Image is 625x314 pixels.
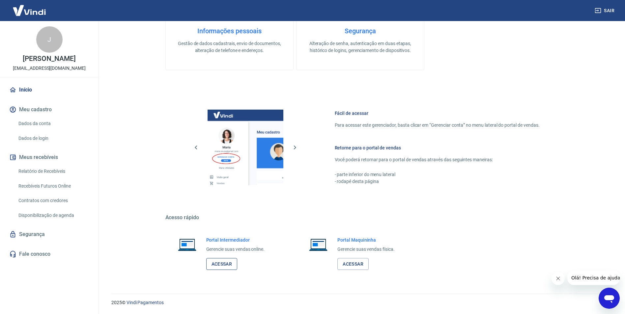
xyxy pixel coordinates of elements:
h6: Portal Maquininha [337,237,395,243]
p: - parte inferior do menu lateral [335,171,540,178]
h5: Acesso rápido [165,214,555,221]
a: Dados da conta [16,117,91,130]
button: Meu cadastro [8,102,91,117]
iframe: Fechar mensagem [552,272,565,285]
a: Vindi Pagamentos [127,300,164,305]
span: Olá! Precisa de ajuda? [4,5,55,10]
p: Alteração de senha, autenticação em duas etapas, histórico de logins, gerenciamento de dispositivos. [307,40,413,54]
p: [PERSON_NAME] [23,55,75,62]
p: Gestão de dados cadastrais, envio de documentos, alteração de telefone e endereços. [176,40,283,54]
img: Imagem de um notebook aberto [173,237,201,252]
a: Início [8,83,91,97]
p: 2025 © [111,299,609,306]
button: Meus recebíveis [8,150,91,165]
a: Acessar [206,258,238,270]
p: - rodapé desta página [335,178,540,185]
img: Imagem de um notebook aberto [304,237,332,252]
a: Recebíveis Futuros Online [16,179,91,193]
div: J [36,26,63,53]
p: Gerencie suas vendas online. [206,246,265,253]
img: Imagem da dashboard mostrando o botão de gerenciar conta na sidebar no lado esquerdo [208,110,283,185]
h6: Portal Intermediador [206,237,265,243]
img: Vindi [8,0,51,20]
a: Fale conosco [8,247,91,261]
iframe: Botão para abrir a janela de mensagens [599,288,620,309]
p: [EMAIL_ADDRESS][DOMAIN_NAME] [13,65,86,72]
a: Disponibilização de agenda [16,209,91,222]
iframe: Mensagem da empresa [567,271,620,285]
p: Para acessar este gerenciador, basta clicar em “Gerenciar conta” no menu lateral do portal de ven... [335,122,540,129]
a: Dados de login [16,132,91,145]
p: Você poderá retornar para o portal de vendas através das seguintes maneiras: [335,156,540,163]
p: Gerencie suas vendas física. [337,246,395,253]
a: Acessar [337,258,369,270]
h6: Retorne para o portal de vendas [335,144,540,151]
button: Sair [593,5,617,17]
a: Relatório de Recebíveis [16,165,91,178]
a: Contratos com credores [16,194,91,207]
h4: Segurança [307,27,413,35]
h6: Fácil de acessar [335,110,540,117]
a: Segurança [8,227,91,242]
h4: Informações pessoais [176,27,283,35]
